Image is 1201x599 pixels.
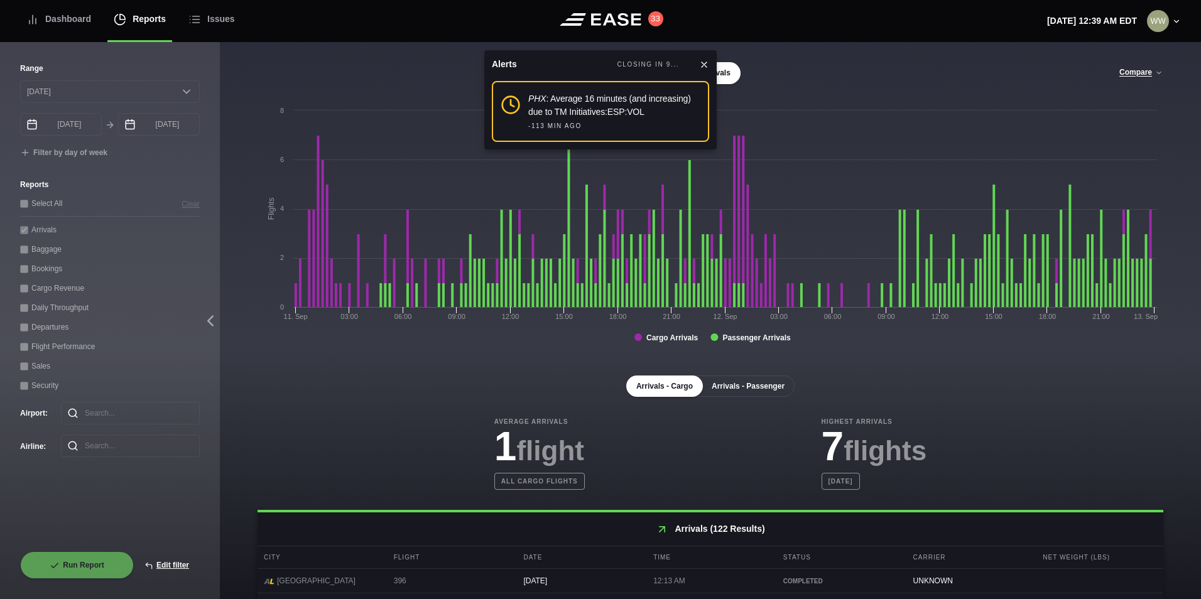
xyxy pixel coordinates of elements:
text: 0 [280,303,284,311]
button: Compare [1119,68,1163,77]
text: 06:00 [394,313,412,320]
text: 21:00 [1092,313,1110,320]
text: 18:00 [1039,313,1057,320]
b: Average Arrivals [494,417,585,426]
text: 12:00 [932,313,949,320]
div: CLOSING IN 9... [617,60,679,70]
div: COMPLETED [783,576,898,586]
div: [DATE] [517,569,644,593]
h3: 1 [494,426,585,467]
input: Search... [61,402,200,424]
text: 12:00 [502,313,519,320]
tspan: 12. Sep [714,313,737,320]
div: Carrier [907,546,1034,568]
label: Reports [20,179,200,190]
button: Arrivals - Passenger [702,375,795,397]
span: [GEOGRAPHIC_DATA] [277,575,356,586]
div: : Average 16 minutes (and increasing) due to TM Initiatives:ESP:VOL [528,92,700,119]
span: 396 [394,576,406,585]
text: 6 [280,156,284,163]
label: Airline : [20,441,41,452]
text: 03:00 [770,313,788,320]
text: 8 [280,107,284,114]
tspan: Passenger Arrivals [722,333,791,342]
text: 21:00 [663,313,680,320]
button: Filter by day of week [20,148,107,158]
h2: Arrivals (122 Results) [258,512,1163,546]
em: PHX [528,94,546,104]
text: 09:00 [878,313,895,320]
b: All cargo flights [494,473,585,490]
div: Time [647,546,774,568]
span: flight [516,435,584,466]
h3: 7 [822,426,927,467]
img: 44fab04170f095a2010eee22ca678195 [1147,10,1169,32]
p: [DATE] 12:39 AM EDT [1047,14,1137,28]
text: 4 [280,205,284,212]
tspan: Cargo Arrivals [646,333,698,342]
b: [DATE] [822,473,860,490]
text: 09:00 [448,313,465,320]
label: Airport : [20,407,41,419]
tspan: Flights [267,198,276,220]
input: mm/dd/yyyy [20,113,102,136]
tspan: 11. Sep [284,313,308,320]
div: Flight [388,546,514,568]
div: -113 MIN AGO [528,121,582,131]
label: Range [20,63,200,74]
button: Clear [182,197,200,210]
input: mm/dd/yyyy [118,113,200,136]
text: 03:00 [340,313,358,320]
text: 18:00 [609,313,627,320]
div: UNKNOWN [907,569,1034,593]
b: Highest Arrivals [822,417,927,426]
text: 2 [280,254,284,261]
button: 33 [648,11,663,26]
span: flights [844,435,927,466]
button: Arrivals - Cargo [626,375,703,397]
text: 06:00 [824,313,842,320]
span: 12:13 AM [653,576,685,585]
div: Status [777,546,904,568]
div: Alerts [492,58,517,71]
div: Net Weight (LBS) [1036,546,1163,568]
text: 15:00 [555,313,573,320]
div: City [258,546,384,568]
div: Date [517,546,644,568]
tspan: 13. Sep [1134,313,1158,320]
button: Edit filter [134,551,200,579]
text: 15:00 [985,313,1003,320]
input: Search... [61,434,200,457]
